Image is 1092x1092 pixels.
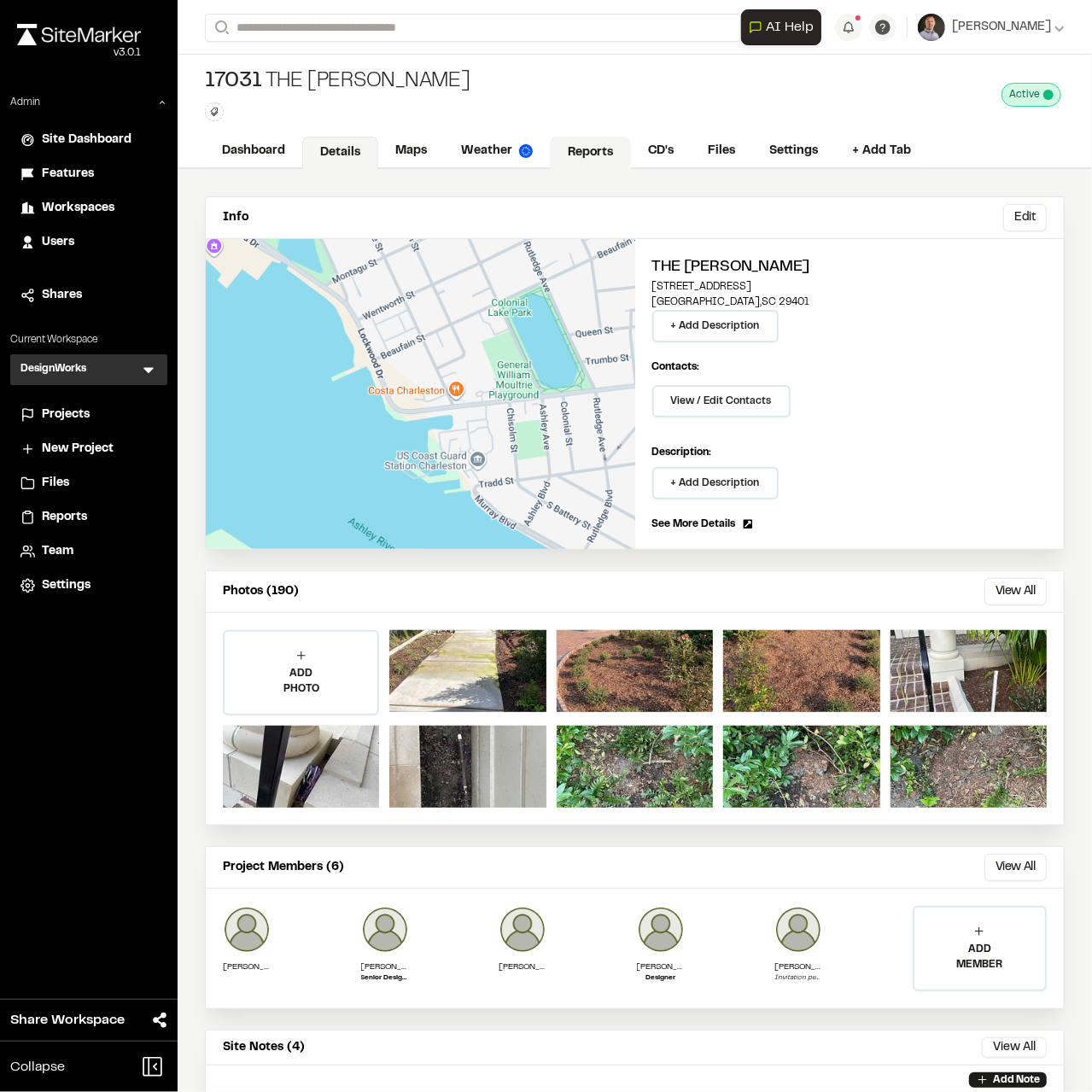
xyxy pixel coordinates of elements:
[984,578,1047,605] button: View All
[550,137,631,169] a: Reports
[914,942,1046,972] p: ADD MEMBER
[361,973,409,984] p: Senior Designer
[10,1057,65,1077] span: Collapse
[10,95,40,110] p: Admin
[20,542,157,561] a: Team
[42,440,114,458] span: New Project
[223,1038,305,1057] p: Site Notes (4)
[1001,83,1061,107] div: This project is active and counting against your active project count.
[499,961,546,973] p: [PERSON_NAME]
[361,961,409,973] p: [PERSON_NAME]
[499,906,546,954] img: Katie Saylors
[835,135,928,167] a: + Add Tab
[1009,87,1040,102] span: Active
[10,332,167,347] p: Current Workspace
[1003,204,1047,231] button: Edit
[652,295,1048,310] p: [GEOGRAPHIC_DATA] , SC 29401
[766,17,814,38] span: AI Help
[774,906,822,954] img: Nathan Dittman
[225,666,377,697] p: ADD PHOTO
[774,973,822,984] p: Invitation pending
[20,406,157,424] a: Projects
[652,467,779,499] button: + Add Description
[42,199,114,218] span: Workspaces
[42,165,94,184] span: Features
[637,973,685,984] p: Designer
[20,233,157,252] a: Users
[205,102,224,121] button: Edit Tags
[20,286,157,305] a: Shares
[223,858,344,877] p: Project Members (6)
[205,135,302,167] a: Dashboard
[42,131,131,149] span: Site Dashboard
[637,906,685,954] img: Emily Rogers
[984,854,1047,881] button: View All
[205,14,236,42] button: Search
[20,131,157,149] a: Site Dashboard
[652,385,791,418] button: View / Edit Contacts
[652,517,736,532] span: See More Details
[741,9,828,45] div: Open AI Assistant
[918,14,945,41] img: User
[42,542,73,561] span: Team
[223,208,248,227] p: Info
[20,508,157,527] a: Reports
[223,906,271,954] img: Samantha Bost
[223,961,271,973] p: [PERSON_NAME]
[361,906,409,954] img: Arianne Wolfe
[993,1072,1040,1088] p: Add Note
[20,474,157,493] a: Files
[652,279,1048,295] p: [STREET_ADDRESS]
[205,68,262,96] span: 17031
[637,961,685,973] p: [PERSON_NAME]
[42,286,82,305] span: Shares
[42,233,74,252] span: Users
[20,165,157,184] a: Features
[519,144,533,158] img: precipai.png
[10,1010,125,1031] span: Share Workspace
[42,474,69,493] span: Files
[20,361,86,378] h3: DesignWorks
[42,576,91,595] span: Settings
[17,45,141,61] div: Oh geez...please don't...
[982,1037,1047,1058] button: View All
[652,445,1048,460] p: Description:
[223,582,299,601] p: Photos (190)
[20,440,157,458] a: New Project
[774,961,822,973] p: [PERSON_NAME]
[952,18,1051,37] span: [PERSON_NAME]
[444,135,550,167] a: Weather
[1043,90,1054,100] span: This project is active and counting against your active project count.
[20,576,157,595] a: Settings
[205,68,470,96] div: The [PERSON_NAME]
[378,135,444,167] a: Maps
[652,359,700,375] p: Contacts:
[652,310,779,342] button: + Add Description
[918,14,1065,41] button: [PERSON_NAME]
[17,24,141,45] img: rebrand.png
[741,9,821,45] button: Open AI Assistant
[42,406,90,424] span: Projects
[652,256,1048,279] h2: The [PERSON_NAME]
[631,135,691,167] a: CD's
[691,135,752,167] a: Files
[752,135,835,167] a: Settings
[302,137,378,169] a: Details
[20,199,157,218] a: Workspaces
[42,508,87,527] span: Reports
